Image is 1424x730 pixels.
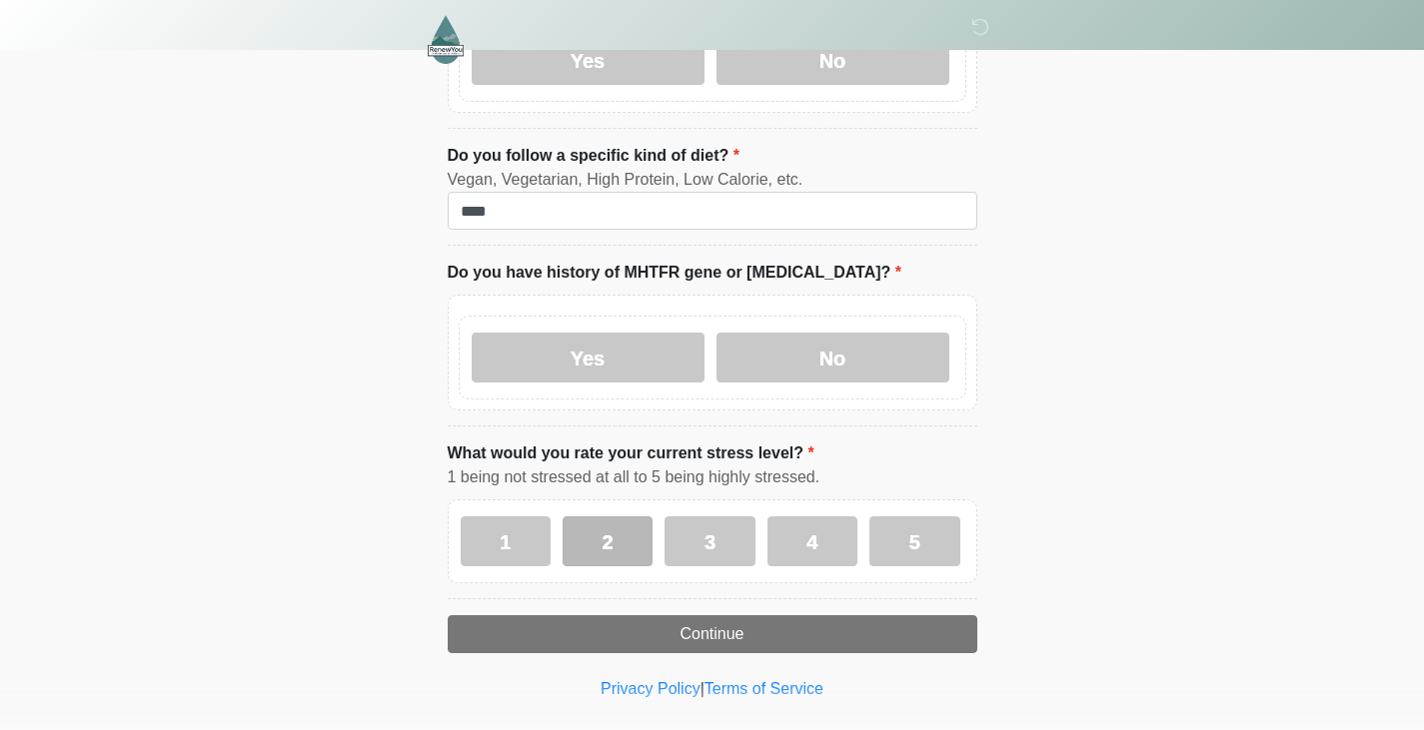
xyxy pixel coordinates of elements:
[448,261,902,285] label: Do you have history of MHTFR gene or [MEDICAL_DATA]?
[448,144,739,168] label: Do you follow a specific kind of diet?
[448,441,814,465] label: What would you rate your current stress level?
[472,333,705,382] label: Yes
[448,168,977,192] div: Vegan, Vegetarian, High Protein, Low Calorie, etc.
[448,465,977,489] div: 1 being not stressed at all to 5 being highly stressed.
[701,680,705,697] a: |
[716,333,949,382] label: No
[448,615,977,653] button: Continue
[563,516,653,566] label: 2
[428,15,465,64] img: RenewYou IV Hydration and Wellness Logo
[601,680,701,697] a: Privacy Policy
[869,516,959,566] label: 5
[665,516,754,566] label: 3
[461,516,551,566] label: 1
[767,516,857,566] label: 4
[705,680,823,697] a: Terms of Service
